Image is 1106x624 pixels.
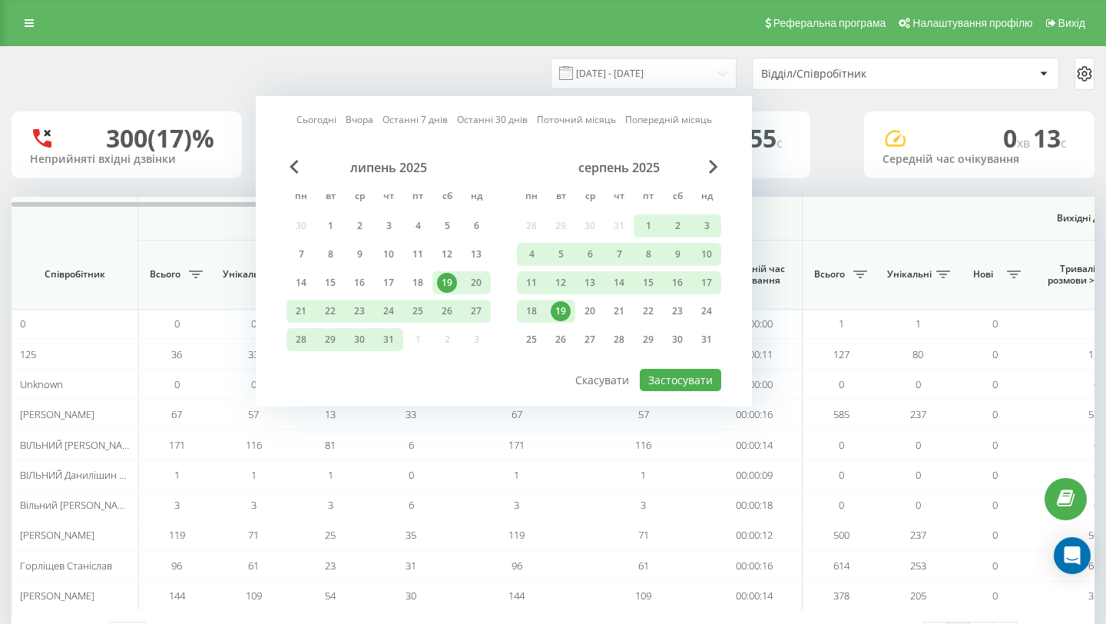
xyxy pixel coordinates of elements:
[692,300,721,323] div: нд 24 серп 2025 р.
[992,528,998,542] span: 0
[663,328,692,351] div: сб 30 серп 2025 р.
[667,216,687,236] div: 2
[457,112,528,127] a: Останні 30 днів
[374,243,403,266] div: чт 10 лип 2025 р.
[325,528,336,542] span: 25
[663,214,692,237] div: сб 2 серп 2025 р.
[707,430,803,460] td: 00:00:14
[625,112,712,127] a: Попередній місяць
[707,309,803,339] td: 00:00:00
[171,407,182,421] span: 67
[320,330,340,350] div: 29
[403,271,432,294] div: пт 18 лип 2025 р.
[522,301,541,321] div: 18
[1017,134,1033,151] span: хв
[634,243,663,266] div: пт 8 серп 2025 р.
[406,589,416,602] span: 30
[695,186,718,209] abbr: неділя
[462,214,491,237] div: нд 6 лип 2025 р.
[20,438,234,452] span: ВІЛЬНИЙ [PERSON_NAME][GEOGRAPHIC_DATA]
[718,263,790,287] span: Середній час очікування
[20,317,25,330] span: 0
[462,271,491,294] div: нд 20 лип 2025 р.
[517,243,546,266] div: пн 4 серп 2025 р.
[992,498,998,512] span: 0
[992,438,998,452] span: 0
[20,498,134,512] span: Вільний [PERSON_NAME]
[508,528,525,542] span: 119
[30,153,224,166] div: Неприйняті вхідні дзвінки
[575,243,604,266] div: ср 6 серп 2025 р.
[1033,121,1067,154] span: 13
[320,273,340,293] div: 15
[887,268,932,280] span: Унікальні
[462,243,491,266] div: нд 13 лип 2025 р.
[910,559,926,573] span: 253
[575,271,604,294] div: ср 13 серп 2025 р.
[697,244,717,264] div: 10
[174,377,180,391] span: 0
[286,271,316,294] div: пн 14 лип 2025 р.
[223,268,267,280] span: Унікальні
[409,468,414,482] span: 0
[833,559,849,573] span: 614
[580,273,600,293] div: 13
[640,369,721,391] button: Застосувати
[749,121,783,154] span: 55
[290,186,313,209] abbr: понеділок
[286,160,491,175] div: липень 2025
[512,559,522,573] span: 96
[537,112,616,127] a: Поточний місяць
[291,273,311,293] div: 14
[345,300,374,323] div: ср 23 лип 2025 р.
[546,243,575,266] div: вт 5 серп 2025 р.
[546,300,575,323] div: вт 19 серп 2025 р.
[916,498,921,512] span: 0
[512,407,522,421] span: 67
[403,214,432,237] div: пт 4 лип 2025 р.
[517,160,721,175] div: серпень 2025
[663,243,692,266] div: сб 9 серп 2025 р.
[178,212,762,224] span: Вхідні дзвінки
[912,17,1032,29] span: Налаштування профілю
[174,498,180,512] span: 3
[349,244,369,264] div: 9
[320,301,340,321] div: 22
[520,186,543,209] abbr: понеділок
[697,301,717,321] div: 24
[667,330,687,350] div: 30
[349,216,369,236] div: 2
[551,330,571,350] div: 26
[839,377,844,391] span: 0
[466,244,486,264] div: 13
[462,300,491,323] div: нд 27 лип 2025 р.
[992,589,998,602] span: 0
[773,17,886,29] span: Реферальна програма
[910,528,926,542] span: 237
[634,214,663,237] div: пт 1 серп 2025 р.
[634,328,663,351] div: пт 29 серп 2025 р.
[291,244,311,264] div: 7
[514,468,519,482] span: 1
[377,186,400,209] abbr: четвер
[517,300,546,323] div: пн 18 серп 2025 р.
[508,589,525,602] span: 144
[638,407,649,421] span: 57
[992,407,998,421] span: 0
[20,528,94,542] span: [PERSON_NAME]
[1058,17,1085,29] span: Вихід
[916,468,921,482] span: 0
[316,271,345,294] div: вт 15 лип 2025 р.
[408,273,428,293] div: 18
[666,186,689,209] abbr: субота
[667,301,687,321] div: 23
[761,68,945,81] div: Відділ/Співробітник
[25,268,124,280] span: Співробітник
[546,328,575,351] div: вт 26 серп 2025 р.
[709,160,718,174] span: Next Month
[638,559,649,573] span: 61
[286,328,316,351] div: пн 28 лип 2025 р.
[325,589,336,602] span: 54
[20,589,94,602] span: [PERSON_NAME]
[406,407,416,421] span: 33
